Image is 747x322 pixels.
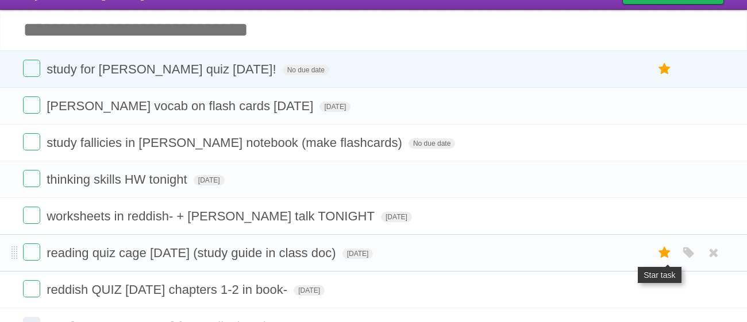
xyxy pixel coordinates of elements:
label: Star task [654,60,676,79]
label: Done [23,96,40,114]
span: [DATE] [319,102,351,112]
span: worksheets in reddish- + [PERSON_NAME] talk TONIGHT [47,209,378,223]
label: Done [23,207,40,224]
span: study for [PERSON_NAME] quiz [DATE]! [47,62,279,76]
label: Done [23,243,40,261]
label: Done [23,280,40,297]
span: No due date [283,65,329,75]
span: [DATE] [294,285,325,296]
span: [DATE] [342,249,373,259]
label: Done [23,170,40,187]
span: reading quiz cage [DATE] (study guide in class doc) [47,246,338,260]
span: reddish QUIZ [DATE] chapters 1-2 in book- [47,282,290,297]
span: No due date [409,138,455,149]
span: study fallicies in [PERSON_NAME] notebook (make flashcards) [47,135,405,150]
span: [PERSON_NAME] vocab on flash cards [DATE] [47,99,316,113]
label: Done [23,133,40,150]
label: Star task [654,243,676,262]
span: [DATE] [194,175,225,185]
span: thinking skills HW tonight [47,172,190,187]
label: Done [23,60,40,77]
span: [DATE] [381,212,412,222]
